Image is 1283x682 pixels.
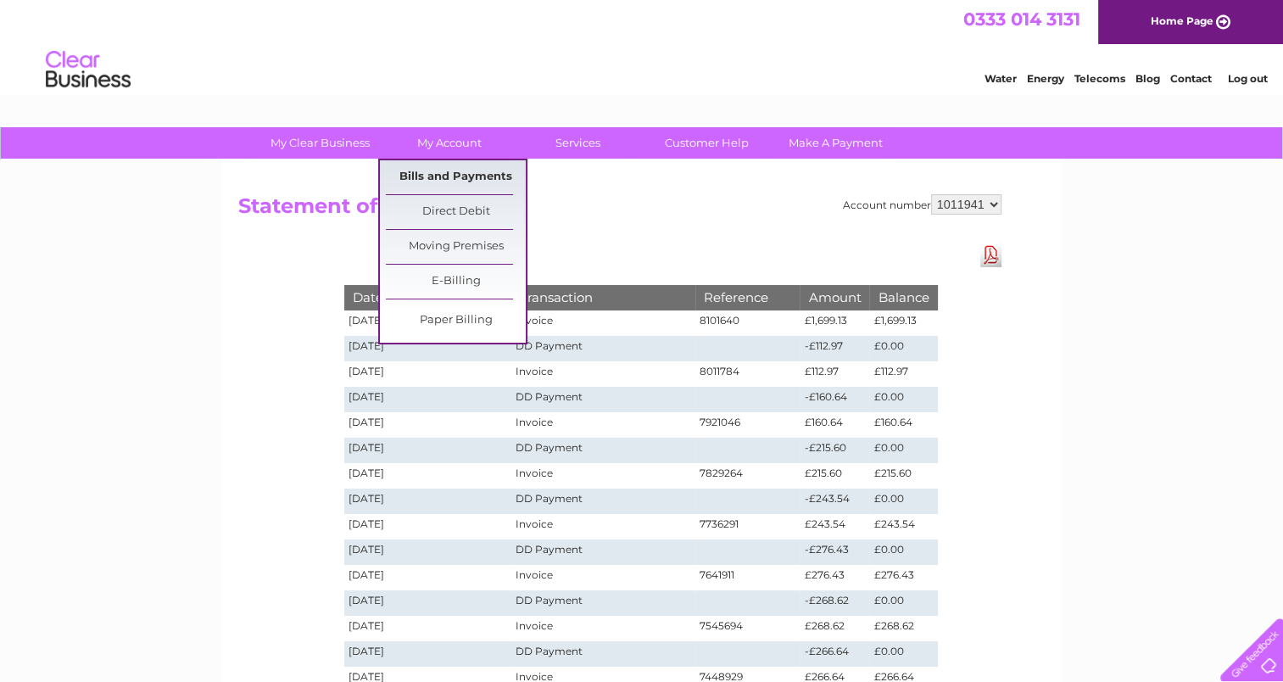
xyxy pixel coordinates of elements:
[869,438,937,463] td: £0.00
[511,438,694,463] td: DD Payment
[511,336,694,361] td: DD Payment
[344,285,512,310] th: Date
[344,361,512,387] td: [DATE]
[344,412,512,438] td: [DATE]
[511,616,694,641] td: Invoice
[242,9,1043,82] div: Clear Business is a trading name of Verastar Limited (registered in [GEOGRAPHIC_DATA] No. 3667643...
[869,463,937,489] td: £215.60
[695,412,800,438] td: 7921046
[511,565,694,590] td: Invoice
[800,616,869,641] td: £268.62
[344,336,512,361] td: [DATE]
[508,127,648,159] a: Services
[511,463,694,489] td: Invoice
[637,127,777,159] a: Customer Help
[800,565,869,590] td: £276.43
[869,616,937,641] td: £268.62
[1074,72,1125,85] a: Telecoms
[344,387,512,412] td: [DATE]
[695,565,800,590] td: 7641911
[344,489,512,514] td: [DATE]
[379,127,519,159] a: My Account
[980,243,1001,267] a: Download Pdf
[386,230,526,264] a: Moving Premises
[695,463,800,489] td: 7829264
[511,412,694,438] td: Invoice
[250,127,390,159] a: My Clear Business
[869,361,937,387] td: £112.97
[1027,72,1064,85] a: Energy
[344,565,512,590] td: [DATE]
[238,194,1001,226] h2: Statement of Accounts
[800,336,869,361] td: -£112.97
[386,195,526,229] a: Direct Debit
[869,641,937,667] td: £0.00
[45,44,131,96] img: logo.png
[511,489,694,514] td: DD Payment
[766,127,906,159] a: Make A Payment
[511,514,694,539] td: Invoice
[869,285,937,310] th: Balance
[344,590,512,616] td: [DATE]
[800,387,869,412] td: -£160.64
[695,310,800,336] td: 8101640
[511,310,694,336] td: Invoice
[695,361,800,387] td: 8011784
[869,514,937,539] td: £243.54
[695,285,800,310] th: Reference
[511,641,694,667] td: DD Payment
[800,489,869,514] td: -£243.54
[344,616,512,641] td: [DATE]
[869,387,937,412] td: £0.00
[511,285,694,310] th: Transaction
[800,539,869,565] td: -£276.43
[344,641,512,667] td: [DATE]
[386,265,526,299] a: E-Billing
[511,387,694,412] td: DD Payment
[985,72,1017,85] a: Water
[344,514,512,539] td: [DATE]
[869,539,937,565] td: £0.00
[511,361,694,387] td: Invoice
[843,194,1001,215] div: Account number
[800,361,869,387] td: £112.97
[344,310,512,336] td: [DATE]
[800,641,869,667] td: -£266.64
[800,412,869,438] td: £160.64
[869,565,937,590] td: £276.43
[800,590,869,616] td: -£268.62
[695,616,800,641] td: 7545694
[511,590,694,616] td: DD Payment
[800,514,869,539] td: £243.54
[800,438,869,463] td: -£215.60
[1170,72,1212,85] a: Contact
[344,438,512,463] td: [DATE]
[869,590,937,616] td: £0.00
[800,310,869,336] td: £1,699.13
[800,463,869,489] td: £215.60
[386,304,526,338] a: Paper Billing
[344,539,512,565] td: [DATE]
[869,310,937,336] td: £1,699.13
[695,514,800,539] td: 7736291
[869,412,937,438] td: £160.64
[386,160,526,194] a: Bills and Payments
[869,336,937,361] td: £0.00
[963,8,1080,30] a: 0333 014 3131
[1227,72,1267,85] a: Log out
[344,463,512,489] td: [DATE]
[511,539,694,565] td: DD Payment
[1135,72,1160,85] a: Blog
[869,489,937,514] td: £0.00
[800,285,869,310] th: Amount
